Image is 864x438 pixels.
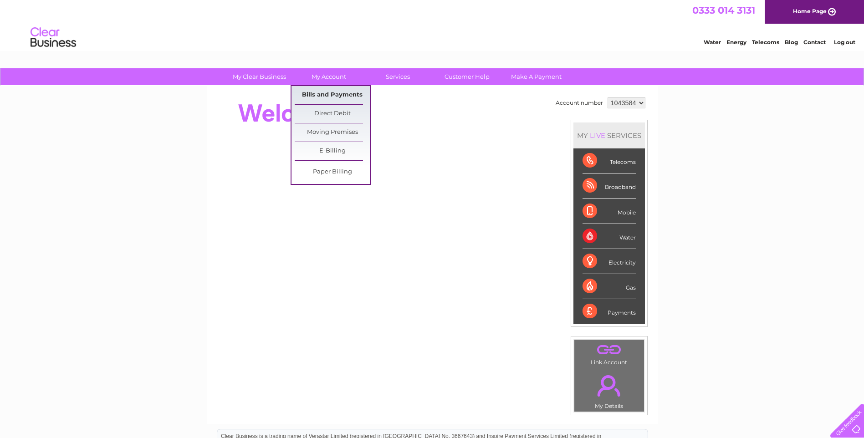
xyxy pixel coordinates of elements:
[574,367,644,412] td: My Details
[588,131,607,140] div: LIVE
[583,148,636,173] div: Telecoms
[295,163,370,181] a: Paper Billing
[295,105,370,123] a: Direct Debit
[726,39,746,46] a: Energy
[692,5,755,16] a: 0333 014 3131
[295,123,370,142] a: Moving Premises
[574,339,644,368] td: Link Account
[803,39,826,46] a: Contact
[583,224,636,249] div: Water
[360,68,435,85] a: Services
[834,39,855,46] a: Log out
[583,299,636,324] div: Payments
[429,68,505,85] a: Customer Help
[704,39,721,46] a: Water
[553,95,605,111] td: Account number
[291,68,366,85] a: My Account
[583,199,636,224] div: Mobile
[573,122,645,148] div: MY SERVICES
[499,68,574,85] a: Make A Payment
[222,68,297,85] a: My Clear Business
[752,39,779,46] a: Telecoms
[30,24,77,51] img: logo.png
[295,86,370,104] a: Bills and Payments
[295,142,370,160] a: E-Billing
[583,274,636,299] div: Gas
[583,249,636,274] div: Electricity
[785,39,798,46] a: Blog
[577,370,642,402] a: .
[577,342,642,358] a: .
[217,5,648,44] div: Clear Business is a trading name of Verastar Limited (registered in [GEOGRAPHIC_DATA] No. 3667643...
[583,173,636,199] div: Broadband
